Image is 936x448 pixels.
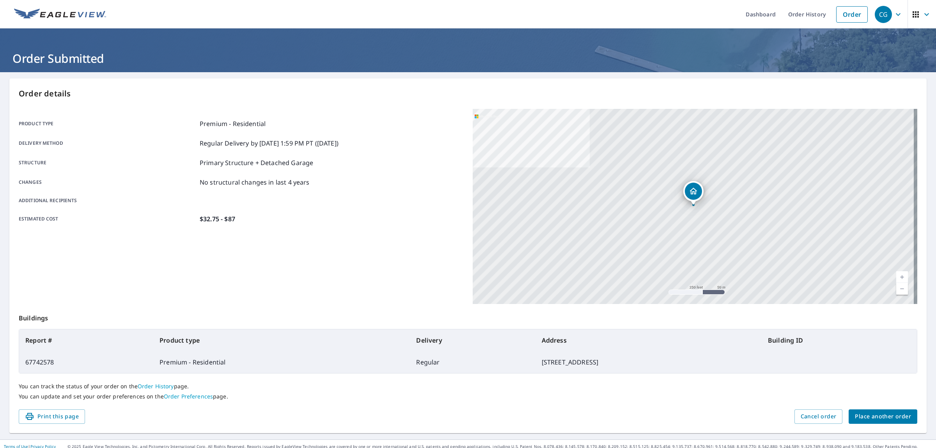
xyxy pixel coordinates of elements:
[19,88,917,100] p: Order details
[19,383,917,390] p: You can track the status of your order on the page.
[762,329,917,351] th: Building ID
[19,393,917,400] p: You can update and set your order preferences on the page.
[410,329,535,351] th: Delivery
[19,158,197,167] p: Structure
[875,6,892,23] div: CG
[19,214,197,224] p: Estimated cost
[19,119,197,128] p: Product type
[200,139,339,148] p: Regular Delivery by [DATE] 1:59 PM PT ([DATE])
[19,197,197,204] p: Additional recipients
[849,409,917,424] button: Place another order
[855,412,911,421] span: Place another order
[200,214,235,224] p: $32.75 - $87
[410,351,535,373] td: Regular
[14,9,106,20] img: EV Logo
[794,409,843,424] button: Cancel order
[164,393,213,400] a: Order Preferences
[153,351,410,373] td: Premium - Residential
[19,139,197,148] p: Delivery method
[153,329,410,351] th: Product type
[896,271,908,283] a: Current Level 17, Zoom In
[138,382,174,390] a: Order History
[200,119,266,128] p: Premium - Residential
[19,329,153,351] th: Report #
[19,178,197,187] p: Changes
[19,351,153,373] td: 67742578
[683,181,704,205] div: Dropped pin, building 1, Residential property, 627N N 14th St Dekalb, IL 60115
[200,158,313,167] p: Primary Structure + Detached Garage
[19,409,85,424] button: Print this page
[200,178,310,187] p: No structural changes in last 4 years
[896,283,908,295] a: Current Level 17, Zoom Out
[535,351,762,373] td: [STREET_ADDRESS]
[19,304,917,329] p: Buildings
[801,412,837,421] span: Cancel order
[535,329,762,351] th: Address
[25,412,79,421] span: Print this page
[836,6,868,23] a: Order
[9,50,927,66] h1: Order Submitted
